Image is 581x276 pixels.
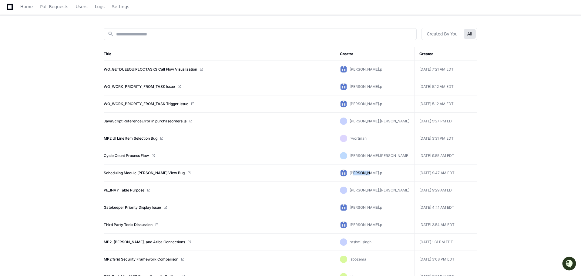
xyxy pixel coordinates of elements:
img: Robert Klasen [6,75,16,89]
div: Past conversations [6,66,41,71]
th: Created [414,47,477,61]
span: jsbozema [350,257,366,261]
td: [DATE] 9:55 AM EDT [414,147,477,165]
a: JavaScript ReferenceError in purchaseorders.js [104,119,186,124]
a: PE_INVY Table Purpose [104,188,144,193]
a: MP2, [PERSON_NAME], and Ariba Connections [104,240,185,244]
td: [DATE] 3:08 PM EDT [414,251,477,268]
td: [DATE] 7:21 AM EDT [414,61,477,78]
img: 174426149 [340,169,347,177]
span: Settings [112,5,129,8]
button: Created By You [423,29,461,39]
td: [DATE] 5:12 AM EDT [414,78,477,95]
a: Cycle Count Process Flow [104,153,149,158]
span: [PERSON_NAME].p [350,67,382,71]
span: [PERSON_NAME] [19,81,49,86]
td: [DATE] 3:31 PM EDT [414,130,477,147]
a: WO_GETDUEEQUIPLOCTASKS Call Flow Visualization [104,67,197,72]
a: WO_WORK_PRIORITY_FROM_TASK Trigger Issue [104,101,188,106]
img: 174426149 [340,83,347,90]
span: [PERSON_NAME].[PERSON_NAME] [350,153,409,158]
div: Welcome [6,24,110,34]
a: WO_WORK_PRIORITY_FROM_TASK Issue [104,84,175,89]
td: [DATE] 3:54 AM EDT [414,216,477,234]
td: [DATE] 5:27 PM EDT [414,113,477,130]
button: Start new chat [103,47,110,54]
span: [PERSON_NAME].p [350,205,382,210]
td: [DATE] 9:29 AM EDT [414,182,477,199]
img: 1756235613930-3d25f9e4-fa56-45dd-b3ad-e072dfbd1548 [6,45,17,56]
img: 1756235613930-3d25f9e4-fa56-45dd-b3ad-e072dfbd1548 [12,81,17,86]
a: MP2 UI Line Item Selection Bug [104,136,157,141]
div: Start new chat [27,45,99,51]
td: [DATE] 9:47 AM EDT [414,165,477,182]
img: David Fonda [6,92,16,101]
span: [PERSON_NAME].p [350,171,382,175]
iframe: Open customer support [562,256,578,272]
img: 174426149 [340,204,347,211]
span: [PERSON_NAME] [19,98,49,102]
a: MP2:Grid Security Framework Comparison [104,257,178,262]
td: [DATE] 4:41 AM EDT [414,199,477,216]
td: [DATE] 5:12 AM EDT [414,95,477,113]
span: [PERSON_NAME].p [350,222,382,227]
span: rwortman [350,136,367,141]
img: 8294786374016_798e290d9caffa94fd1d_72.jpg [13,45,24,56]
span: [DATE] [54,98,66,102]
span: Logs [95,5,105,8]
span: 7:56 AM [54,81,69,86]
span: • [50,98,52,102]
div: We're available if you need us! [27,51,83,56]
img: 174426149 [340,100,347,108]
th: Title [104,47,335,61]
a: Gatekeeper Priority Display Issue [104,205,161,210]
mat-icon: search [108,31,114,37]
span: • [50,81,52,86]
span: Users [76,5,88,8]
span: rashmi.singh [350,240,371,244]
span: [PERSON_NAME].p [350,101,382,106]
th: Creator [335,47,414,61]
td: [DATE] 1:31 PM EDT [414,234,477,251]
a: Scheduling Module [PERSON_NAME] View Bug [104,171,185,175]
span: Pull Requests [40,5,68,8]
a: Third Party Tools Discussion [104,222,153,227]
button: All [464,29,476,39]
img: 174426149 [340,66,347,73]
span: [PERSON_NAME].[PERSON_NAME] [350,119,409,123]
span: Home [20,5,33,8]
span: Pylon [60,111,73,116]
img: 174426149 [340,221,347,228]
span: [PERSON_NAME].[PERSON_NAME] [350,188,409,192]
span: [PERSON_NAME].p [350,84,382,89]
a: Powered byPylon [43,111,73,116]
img: PlayerZero [6,6,18,18]
button: See all [94,65,110,72]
